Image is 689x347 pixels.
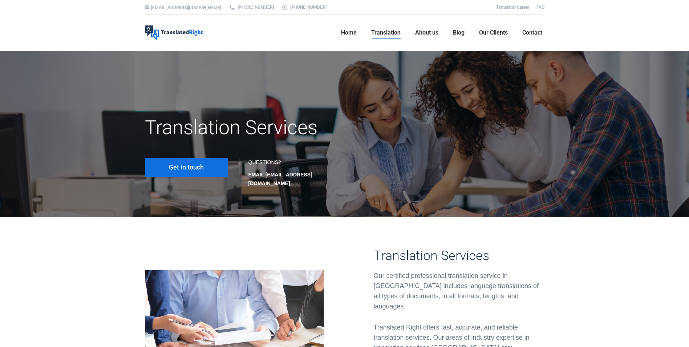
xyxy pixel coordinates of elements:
[248,158,337,188] div: QUESTIONS?
[496,5,529,10] a: Translator Career
[413,21,441,44] a: About us
[522,29,542,36] span: Contact
[145,25,203,40] img: Translated Right
[369,21,403,44] a: Translation
[228,4,274,11] a: [PHONE_NUMBER]
[248,172,312,186] strong: EMAIL [EMAIL_ADDRESS][DOMAIN_NAME]
[341,29,357,36] span: Home
[415,29,438,36] span: About us
[374,271,544,311] div: Our certified professional translation service in [GEOGRAPHIC_DATA] includes language translation...
[281,4,327,11] a: [PHONE_NUMBER]
[145,158,228,177] a: Get in touch
[374,248,544,263] h3: Translation Services
[477,21,510,44] a: Our Clients
[536,5,544,10] a: FAQ
[339,21,359,44] a: Home
[151,5,221,10] a: [EMAIL_ADDRESS][DOMAIN_NAME]
[453,29,465,36] span: Blog
[371,29,401,36] span: Translation
[451,21,467,44] a: Blog
[145,116,408,140] h1: Translation Services
[169,164,204,171] span: Get in touch
[479,29,508,36] span: Our Clients
[520,21,544,44] a: Contact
